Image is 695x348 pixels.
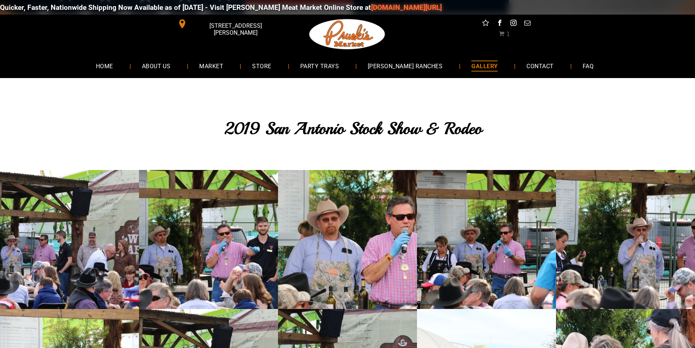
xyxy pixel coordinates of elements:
span: 1 [506,31,510,38]
span: 2019 San Antonio Stock Show & Rodeo [224,118,482,139]
a: [STREET_ADDRESS][PERSON_NAME] [173,18,284,30]
a: facebook [495,18,504,30]
a: STORE [241,56,282,76]
a: HOME [85,56,124,76]
a: Social network [481,18,490,30]
a: [PERSON_NAME] RANCHES [357,56,453,76]
a: MARKET [188,56,234,76]
a: CONTACT [516,56,564,76]
a: email [522,18,532,30]
span: [STREET_ADDRESS][PERSON_NAME] [188,19,282,40]
a: GALLERY [460,56,509,76]
img: Pruski-s+Market+HQ+Logo2-1920w.png [308,15,387,54]
a: instagram [509,18,518,30]
a: FAQ [572,56,605,76]
a: PARTY TRAYS [289,56,350,76]
a: ABOUT US [131,56,182,76]
span: GALLERY [471,61,498,71]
